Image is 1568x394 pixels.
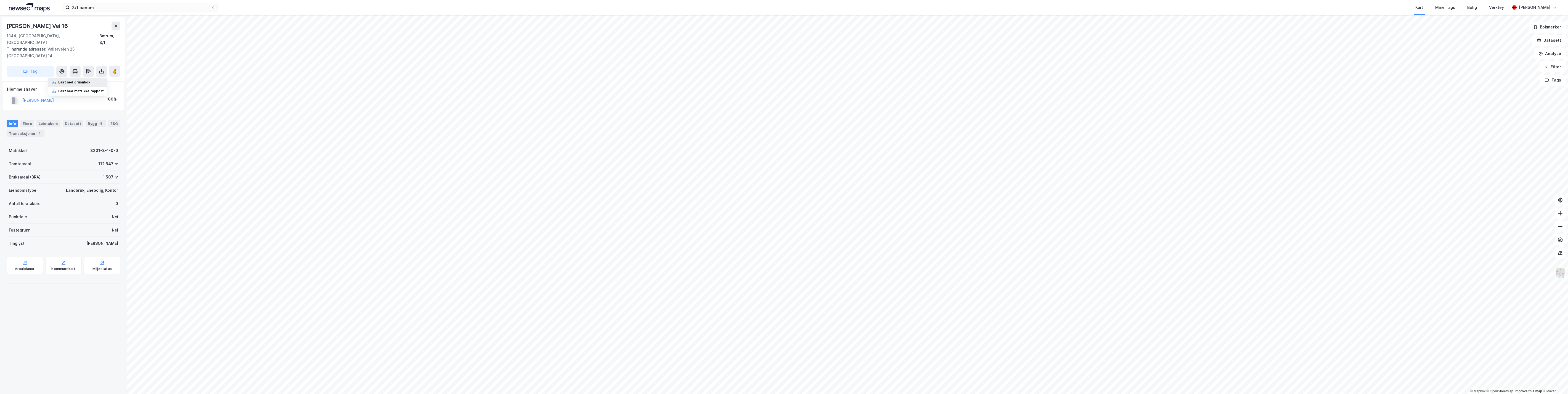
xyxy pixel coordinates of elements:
div: [PERSON_NAME] Vei 16 [7,22,69,30]
button: Tag [7,66,54,77]
div: ESG [108,120,120,127]
span: Tilhørende adresser: [7,47,47,51]
a: OpenStreetMap [1487,389,1513,393]
div: 3201-3-1-0-0 [90,147,118,154]
div: 8 [98,121,104,126]
input: Søk på adresse, matrikkel, gårdeiere, leietakere eller personer [70,3,211,12]
div: Kontrollprogram for chat [1540,367,1568,394]
div: Hjemmelshaver [7,86,120,93]
div: 1 507 ㎡ [103,174,118,180]
div: Bygg [86,120,106,127]
div: Landbruk, Enebolig, Kontor [66,187,118,194]
button: Bokmerker [1529,22,1566,33]
div: Eiere [20,120,34,127]
div: Matrikkel [9,147,27,154]
div: [PERSON_NAME] [86,240,118,247]
div: Last ned grunnbok [58,80,90,85]
a: Mapbox [1470,389,1485,393]
div: Tinglyst [9,240,25,247]
div: Verktøy [1489,4,1504,11]
iframe: Chat Widget [1540,367,1568,394]
div: Nei [112,227,118,233]
div: Vallerveien 25, [GEOGRAPHIC_DATA] 14 [7,46,116,59]
div: Datasett [63,120,83,127]
div: Tomteareal [9,161,31,167]
div: Transaksjoner [7,130,44,137]
div: Arealplaner [15,267,35,271]
div: Nei [112,214,118,220]
img: Z [1555,268,1566,278]
div: 0 [115,200,118,207]
div: 1344, [GEOGRAPHIC_DATA], [GEOGRAPHIC_DATA] [7,33,99,46]
div: Leietakere [36,120,60,127]
div: Festegrunn [9,227,30,233]
div: 4 [37,131,42,136]
div: Bærum, 3/1 [99,33,120,46]
div: Miljøstatus [92,267,112,271]
div: 100% [106,96,117,103]
div: Kommunekart [51,267,75,271]
img: logo.a4113a55bc3d86da70a041830d287a7e.svg [9,3,50,12]
div: Antall leietakere [9,200,41,207]
div: [PERSON_NAME] [1519,4,1550,11]
button: Datasett [1532,35,1566,46]
div: Eiendomstype [9,187,36,194]
button: Tags [1540,75,1566,86]
button: Analyse [1534,48,1566,59]
div: Mine Tags [1435,4,1455,11]
div: Bolig [1467,4,1477,11]
div: Last ned matrikkelrapport [58,89,104,93]
div: Bruksareal (BRA) [9,174,41,180]
div: Punktleie [9,214,27,220]
button: Filter [1539,61,1566,72]
div: Kart [1415,4,1423,11]
a: Improve this map [1515,389,1542,393]
div: Info [7,120,18,127]
div: 112 647 ㎡ [98,161,118,167]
